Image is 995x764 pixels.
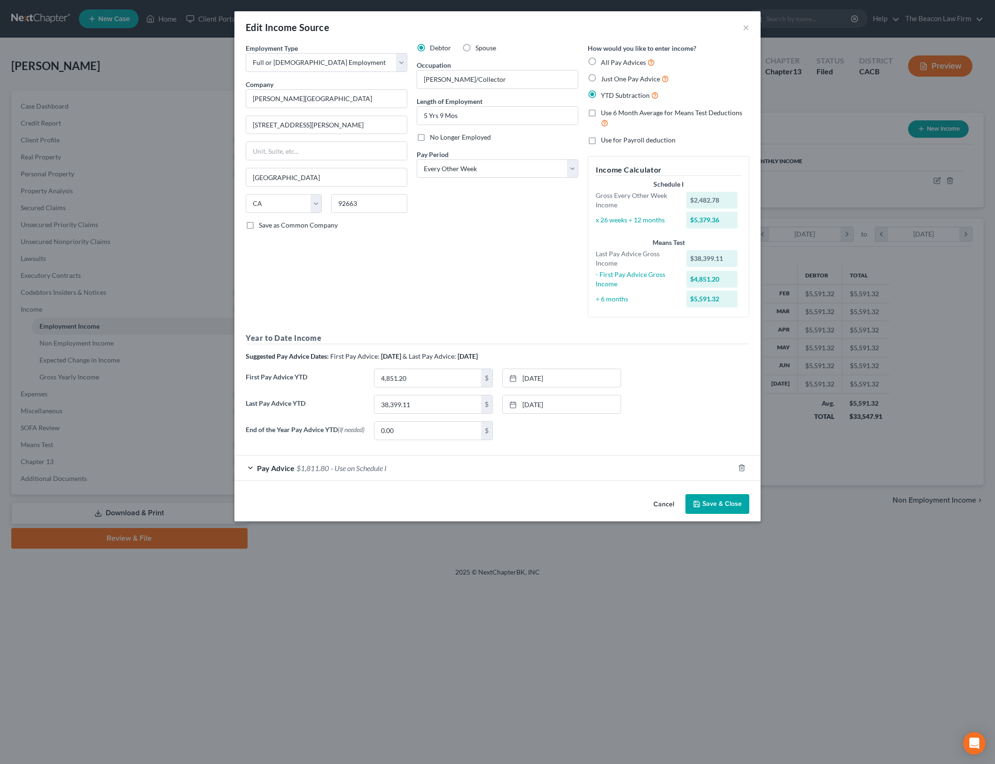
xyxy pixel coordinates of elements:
[596,180,741,189] div: Schedule I
[331,464,387,473] span: - Use on Schedule I
[246,80,273,88] span: Company
[601,75,660,83] span: Just One Pay Advice
[503,369,621,387] a: [DATE]
[596,238,741,247] div: Means Test
[601,109,742,117] span: Use 6 Month Average for Means Test Deductions
[685,494,749,514] button: Save & Close
[686,250,738,267] div: $38,399.11
[430,44,451,52] span: Debtor
[257,464,295,473] span: Pay Advice
[246,352,329,360] strong: Suggested Pay Advice Dates:
[601,91,650,99] span: YTD Subtraction
[417,150,449,158] span: Pay Period
[241,369,369,395] label: First Pay Advice YTD
[601,58,646,66] span: All Pay Advices
[588,43,696,53] label: How would you like to enter income?
[591,215,682,225] div: x 26 weeks ÷ 12 months
[601,136,676,144] span: Use for Payroll deduction
[246,89,407,108] input: Search company by name...
[381,352,401,360] strong: [DATE]
[591,191,682,210] div: Gross Every Other Week Income
[743,22,749,33] button: ×
[503,395,621,413] a: [DATE]
[430,133,491,141] span: No Longer Employed
[331,194,407,213] input: Enter zip...
[475,44,496,52] span: Spouse
[246,168,407,186] input: Enter city...
[374,422,481,440] input: 0.00
[246,142,407,160] input: Unit, Suite, etc...
[246,332,749,344] h5: Year to Date Income
[338,425,365,433] span: (if needed)
[591,249,682,268] div: Last Pay Advice Gross Income
[458,352,478,360] strong: [DATE]
[591,294,682,304] div: ÷ 6 months
[596,164,741,176] h5: Income Calculator
[246,116,407,134] input: Enter address...
[481,369,492,387] div: $
[241,395,369,421] label: Last Pay Advice YTD
[686,291,738,307] div: $5,591.32
[686,192,738,209] div: $2,482.78
[374,395,481,413] input: 0.00
[963,732,986,755] div: Open Intercom Messenger
[686,271,738,288] div: $4,851.20
[296,464,329,473] span: $1,811.80
[241,421,369,448] label: End of the Year Pay Advice YTD
[686,212,738,228] div: $5,379.36
[481,395,492,413] div: $
[417,107,578,125] input: ex: 2 years
[374,369,481,387] input: 0.00
[246,44,298,52] span: Employment Type
[259,221,338,229] span: Save as Common Company
[417,71,578,88] input: --
[330,352,380,360] span: First Pay Advice:
[417,60,451,70] label: Occupation
[246,21,329,34] div: Edit Income Source
[481,422,492,440] div: $
[417,96,482,106] label: Length of Employment
[591,270,682,289] div: - First Pay Advice Gross Income
[403,352,456,360] span: & Last Pay Advice:
[646,495,682,514] button: Cancel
